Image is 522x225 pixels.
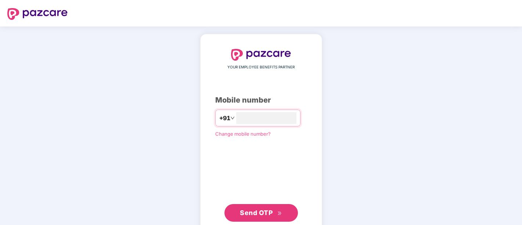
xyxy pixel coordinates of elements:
a: Change mobile number? [215,131,271,137]
span: double-right [277,211,282,216]
img: logo [7,8,68,20]
span: +91 [219,114,230,123]
button: Send OTPdouble-right [224,204,298,222]
span: YOUR EMPLOYEE BENEFITS PARTNER [227,64,295,70]
div: Mobile number [215,94,307,106]
span: down [230,116,235,120]
img: logo [231,49,291,61]
span: Send OTP [240,209,273,217]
